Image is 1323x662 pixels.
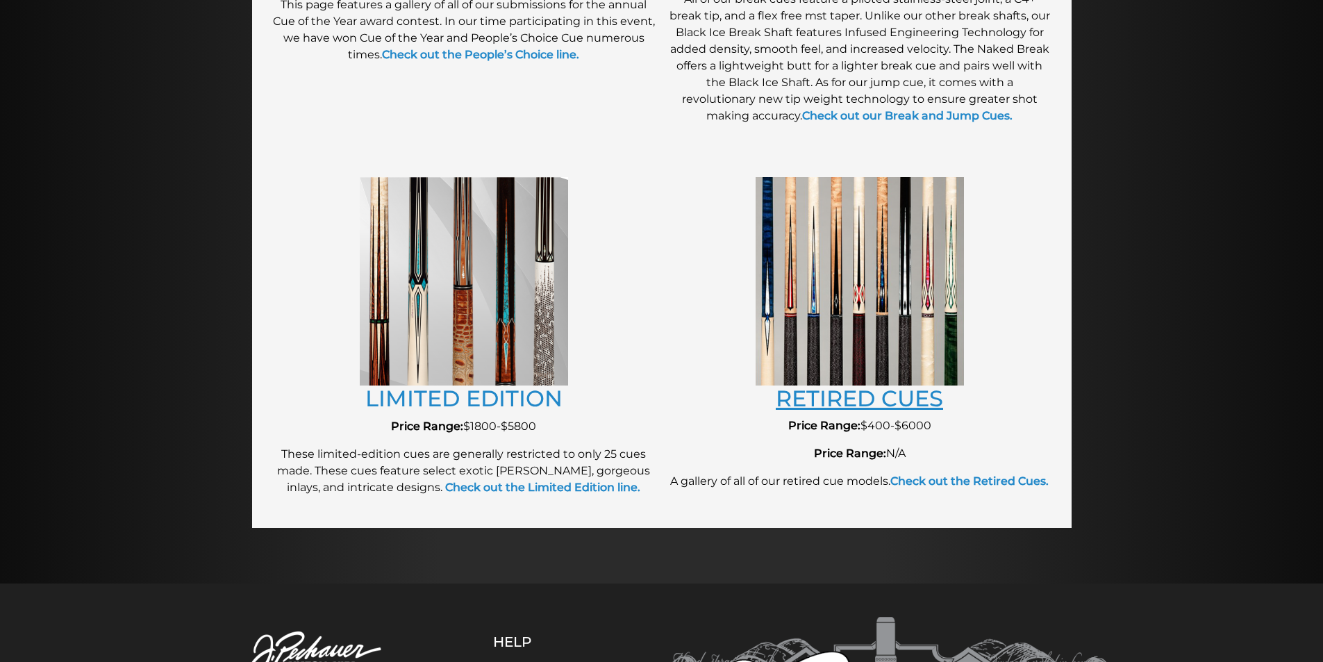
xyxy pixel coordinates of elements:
a: Check out our Break and Jump Cues. [802,109,1013,122]
a: Check out the People’s Choice line. [382,48,579,61]
strong: Price Range: [391,420,463,433]
a: Check out the Retired Cues. [890,474,1049,488]
a: Check out the Limited Edition line. [442,481,640,494]
p: These limited-edition cues are generally restricted to only 25 cues made. These cues feature sele... [273,446,655,496]
a: LIMITED EDITION [365,385,563,412]
p: $400-$6000 [669,417,1051,434]
strong: Price Range: [788,419,860,432]
a: RETIRED CUES [776,385,943,412]
p: $1800-$5800 [273,418,655,435]
p: A gallery of all of our retired cue models. [669,473,1051,490]
strong: Check out the Limited Edition line. [445,481,640,494]
strong: Price Range: [814,447,886,460]
p: N/A [669,445,1051,462]
h5: Help [493,634,601,650]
